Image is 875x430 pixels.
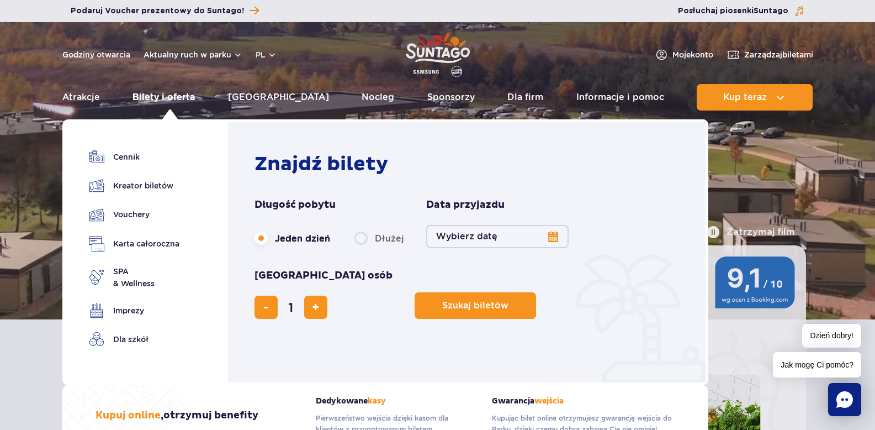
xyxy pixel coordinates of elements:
[89,149,179,165] a: Cennik
[362,84,394,111] a: Nocleg
[96,409,161,422] span: Kupuj online
[278,294,304,321] input: liczba biletów
[773,352,861,377] span: Jak mogę Ci pomóc?
[316,396,475,406] strong: Dedykowane
[254,227,330,250] label: Jeden dzień
[802,324,861,348] span: Dzień dobry!
[96,409,258,422] h3: , otrzymuj benefity
[89,303,179,318] a: Imprezy
[89,178,179,193] a: Kreator biletów
[132,84,195,111] a: Bilety i oferta
[144,50,242,59] button: Aktualny ruch w parku
[697,84,813,111] button: Kup teraz
[254,152,388,176] strong: Znajdź bilety
[113,265,155,290] span: SPA & Wellness
[228,84,329,111] a: [GEOGRAPHIC_DATA]
[304,296,327,319] button: dodaj bilet
[723,92,767,102] span: Kup teraz
[254,296,278,319] button: usuń bilet
[576,84,664,111] a: Informacje i pomoc
[427,84,475,111] a: Sponsorzy
[655,48,713,61] a: Mojekonto
[415,292,536,319] button: Szukaj biletów
[744,49,813,60] span: Zarządzaj biletami
[426,225,569,248] button: Wybierz datę
[62,49,130,60] a: Godziny otwarcia
[89,236,179,252] a: Karta całoroczna
[534,396,564,406] span: wejścia
[672,49,713,60] span: Moje konto
[254,198,336,212] span: Długość pobytu
[726,48,813,61] a: Zarządzajbiletami
[426,198,505,212] span: Data przyjazdu
[254,269,393,282] span: [GEOGRAPHIC_DATA] osób
[62,84,100,111] a: Atrakcje
[256,49,277,60] button: pl
[492,396,675,406] strong: Gwarancja
[828,383,861,416] div: Chat
[89,332,179,347] a: Dla szkół
[89,265,179,290] a: SPA& Wellness
[354,227,404,250] label: Dłużej
[442,301,508,311] span: Szukaj biletów
[368,396,386,406] span: kasy
[254,198,685,319] form: Planowanie wizyty w Park of Poland
[89,207,179,223] a: Vouchery
[507,84,543,111] a: Dla firm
